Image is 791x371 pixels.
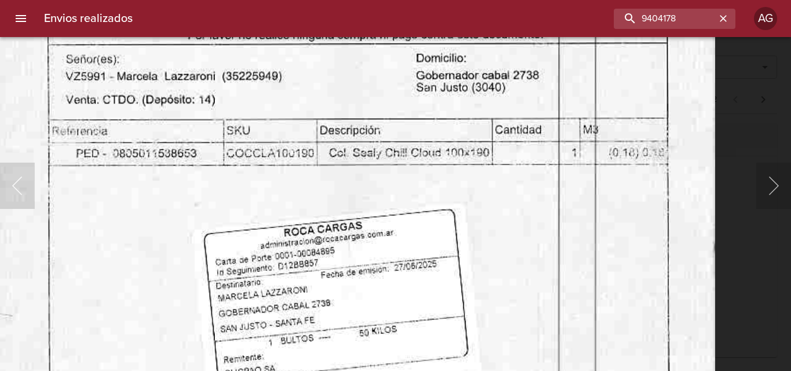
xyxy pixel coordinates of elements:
h6: Envios realizados [44,9,133,28]
button: menu [7,5,35,32]
div: AG [754,7,777,30]
button: Siguiente [756,163,791,209]
div: Abrir información de usuario [754,7,777,30]
input: buscar [614,9,716,29]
